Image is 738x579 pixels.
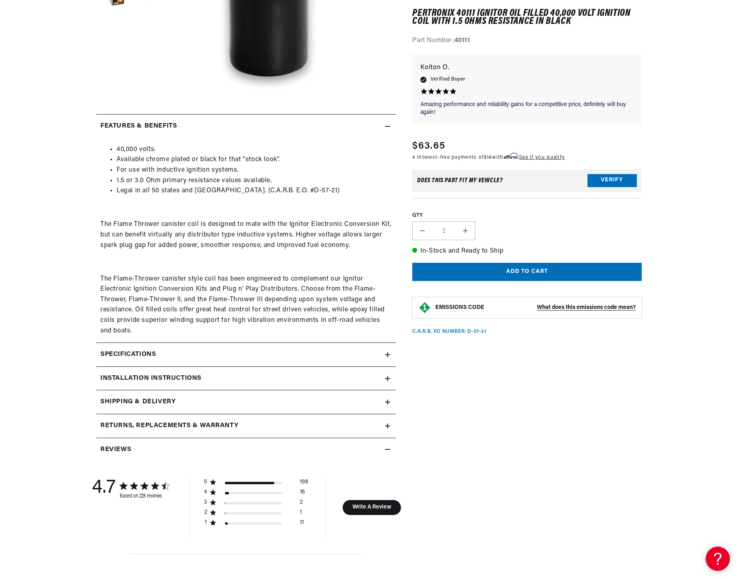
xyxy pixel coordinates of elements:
[96,438,396,462] summary: Reviews
[96,367,396,390] summary: Installation instructions
[412,328,486,335] p: C.A.R.B. EO Number: D-57-21
[96,115,396,138] summary: Features & Benefits
[537,304,636,311] strong: What does this emissions code mean?
[412,212,642,219] label: QTY
[100,397,176,407] h2: Shipping & Delivery
[117,186,392,196] li: Legal in all 50 states and [GEOGRAPHIC_DATA]. (C.A.R.B. E.O. #D-57-21)
[100,373,201,384] h2: Installation instructions
[430,75,465,84] span: Verified Buyer
[204,519,308,529] div: 1 star by 11 reviews
[204,499,308,509] div: 3 star by 2 reviews
[412,36,642,47] div: Part Number:
[96,414,396,438] summary: Returns, Replacements & Warranty
[100,349,156,360] h2: Specifications
[92,477,116,499] div: 4.7
[300,479,308,489] div: 198
[454,38,470,44] strong: 40111
[435,304,484,311] strong: EMISSIONS CODE
[96,390,396,414] summary: Shipping & Delivery
[117,155,392,165] li: Available chrome plated or black for that "stock look".
[204,509,308,519] div: 2 star by 1 reviews
[204,489,308,499] div: 4 star by 16 reviews
[100,219,392,251] p: The Flame Thrower canister coil is designed to mate with the Ignitor Electronic Conversion Kit, b...
[117,165,392,176] li: For use with inductive ignition systems.
[100,445,131,455] h2: Reviews
[100,121,177,132] h2: Features & Benefits
[117,145,392,155] li: 40,000 volts.
[204,519,208,526] div: 1
[300,489,305,499] div: 16
[100,274,392,336] p: The Flame-Thrower canister style coil has been engineered to complement our Ignitor Electronic Ig...
[117,176,392,186] li: 1.5 or 3.0 Ohm primary resistance values available.
[204,499,208,506] div: 3
[420,62,634,74] p: Kolton O.
[100,421,238,431] h2: Returns, Replacements & Warranty
[412,263,642,281] button: Add to cart
[587,174,637,187] button: Verify
[412,139,445,153] span: $63.65
[420,101,634,117] p: Amazing performance and reliability gains for a competitive price, definitely will buy again!
[300,499,303,509] div: 2
[519,155,565,160] a: See if you qualify - Learn more about Affirm Financing (opens in modal)
[204,479,208,486] div: 5
[204,509,208,516] div: 2
[342,500,401,515] button: Write A Review
[435,304,636,311] button: EMISSIONS CODEWhat does this emissions code mean?
[204,479,308,489] div: 5 star by 198 reviews
[484,155,492,160] span: $16
[418,301,431,314] img: Emissions code
[412,153,565,161] p: 4 interest-free payments of with .
[120,493,169,499] div: Based on 228 reviews
[412,246,642,257] p: In-Stock and Ready to Ship
[504,153,518,159] span: Affirm
[96,343,396,366] summary: Specifications
[204,489,208,496] div: 4
[412,9,642,26] h1: PerTronix 40111 Ignitor Oil Filled 40,000 Volt Ignition Coil with 1.5 Ohms Resistance in Black
[417,177,503,184] div: Does This part fit My vehicle?
[300,509,302,519] div: 1
[300,519,304,529] div: 11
